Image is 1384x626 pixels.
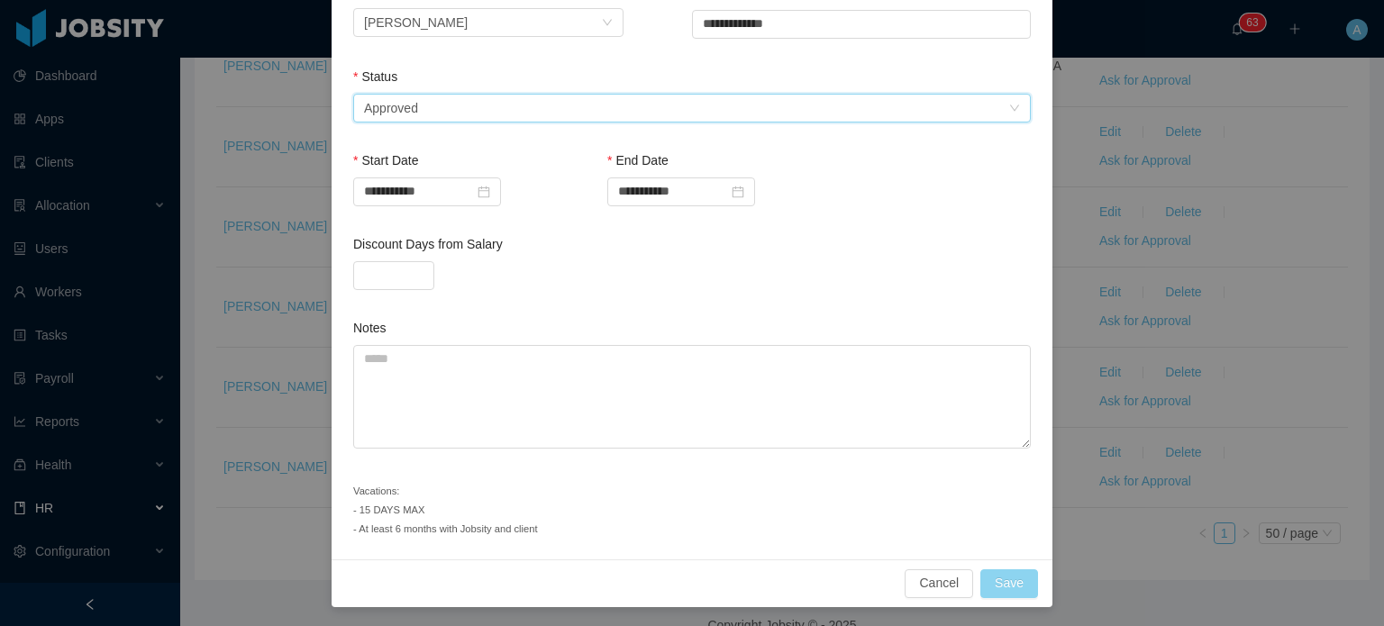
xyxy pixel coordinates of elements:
small: Vacations: - 15 DAYS MAX - At least 6 months with Jobsity and client [353,485,538,534]
i: icon: calendar [478,186,490,198]
label: End Date [607,153,669,168]
div: Joshua Platero [364,9,468,36]
label: Discount Days from Salary [353,237,503,251]
button: Cancel [905,569,973,598]
input: Discount Days from Salary [354,262,433,289]
textarea: Notes [353,345,1031,449]
i: icon: calendar [732,186,744,198]
button: Save [980,569,1038,598]
div: Approved [364,95,418,122]
label: Status [353,69,397,84]
label: Start Date [353,153,418,168]
label: Notes [353,321,387,335]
